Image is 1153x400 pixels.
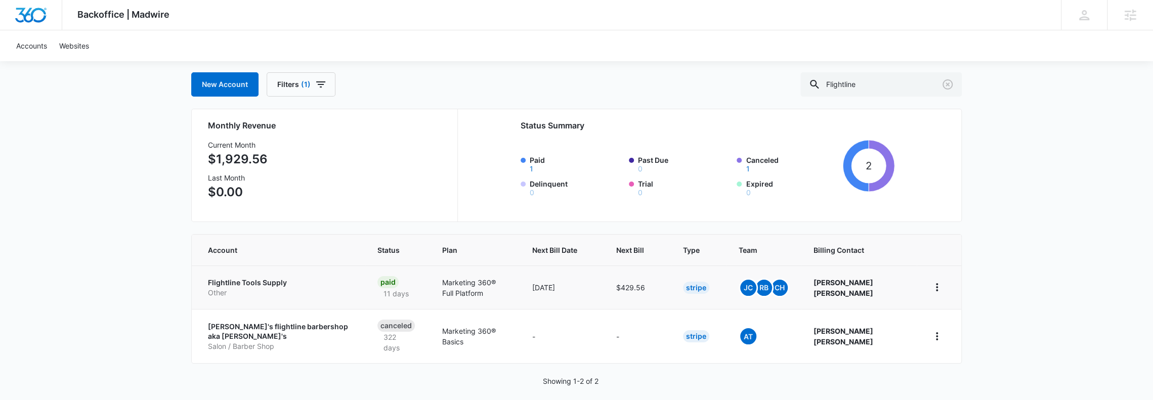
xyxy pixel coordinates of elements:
h2: Monthly Revenue [208,119,445,131]
div: Stripe [683,282,709,294]
p: $1,929.56 [208,150,268,168]
td: $429.56 [604,265,671,309]
span: At [740,328,756,344]
span: Account [208,245,338,255]
p: 322 days [377,332,418,353]
p: Flightline Tools Supply [208,278,353,288]
p: Marketing 360® Basics [442,326,508,347]
span: JC [740,280,756,296]
div: Paid [377,276,399,288]
p: [PERSON_NAME]'s flightline barbershop aka [PERSON_NAME]'s [208,322,353,341]
button: home [929,279,945,295]
a: Accounts [10,30,53,61]
p: 11 days [377,288,415,299]
label: Paid [530,155,623,172]
input: Search [800,72,962,97]
button: Paid [530,165,533,172]
h2: Status Summary [521,119,894,131]
label: Expired [746,179,839,196]
label: Trial [638,179,731,196]
button: home [929,328,945,344]
span: Plan [442,245,508,255]
td: - [520,309,604,363]
span: (1) [301,81,311,88]
a: [PERSON_NAME]'s flightline barbershop aka [PERSON_NAME]'sSalon / Barber Shop [208,322,353,351]
label: Delinquent [530,179,623,196]
p: Other [208,288,353,298]
strong: [PERSON_NAME] [PERSON_NAME] [814,278,873,297]
td: [DATE] [520,265,604,309]
button: Clear [940,76,956,93]
button: Canceled [746,165,749,172]
span: Backoffice | Madwire [77,9,169,20]
a: Flightline Tools SupplyOther [208,278,353,297]
span: Next Bill [616,245,644,255]
h3: Current Month [208,140,268,150]
span: RB [756,280,772,296]
h3: Last Month [208,172,268,183]
p: Showing 1-2 of 2 [543,376,599,386]
span: CH [772,280,788,296]
p: Salon / Barber Shop [208,341,353,351]
label: Past Due [638,155,731,172]
span: Billing Contact [814,245,905,255]
p: Marketing 360® Full Platform [442,277,508,298]
td: - [604,309,671,363]
p: $0.00 [208,183,268,201]
span: Next Bill Date [532,245,577,255]
a: New Account [191,72,259,97]
button: Filters(1) [267,72,335,97]
span: Type [683,245,700,255]
div: Canceled [377,320,415,332]
span: Team [739,245,775,255]
a: Websites [53,30,95,61]
tspan: 2 [866,159,872,172]
span: Status [377,245,403,255]
div: Stripe [683,330,709,342]
label: Canceled [746,155,839,172]
strong: [PERSON_NAME] [PERSON_NAME] [814,327,873,346]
